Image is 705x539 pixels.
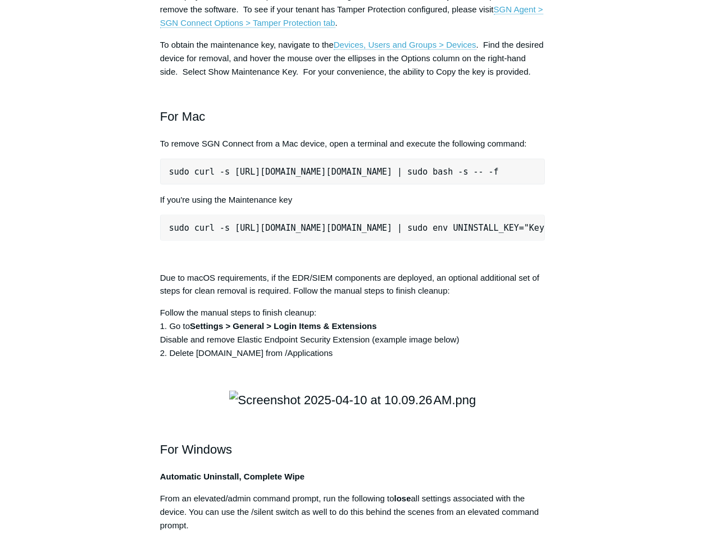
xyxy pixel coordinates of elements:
[160,494,539,531] span: From an elevated/admin command prompt, run the following to all settings associated with the devi...
[334,40,476,50] a: Devices, Users and Groups > Devices
[160,159,545,185] pre: sudo curl -s [URL][DOMAIN_NAME][DOMAIN_NAME] | sudo bash -s -- -f
[160,38,545,79] p: To obtain the maintenance key, navigate to the . Find the desired device for removal, and hover t...
[190,322,377,331] strong: Settings > General > Login Items & Extensions
[160,4,543,28] a: SGN Agent > SGN Connect Options > Tamper Protection tab
[160,87,545,126] h2: For Mac
[160,271,545,298] p: Due to macOS requirements, if the EDR/SIEM components are deployed, an optional additional set of...
[160,215,545,241] pre: sudo curl -s [URL][DOMAIN_NAME][DOMAIN_NAME] | sudo env UNINSTALL_KEY="KeyGoesHere" bash -s -- -f
[160,307,545,360] p: Follow the manual steps to finish cleanup: 1. Go to Disable and remove Elastic Endpoint Security ...
[229,391,476,410] img: Screenshot 2025-04-10 at 10.09.26 AM.png
[160,193,545,207] p: If you're using the Maintenance key
[160,137,545,150] p: To remove SGN Connect from a Mac device, open a terminal and execute the following command:
[394,494,411,504] strong: lose
[160,472,304,482] strong: Automatic Uninstall, Complete Wipe
[160,421,545,460] h2: For Windows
